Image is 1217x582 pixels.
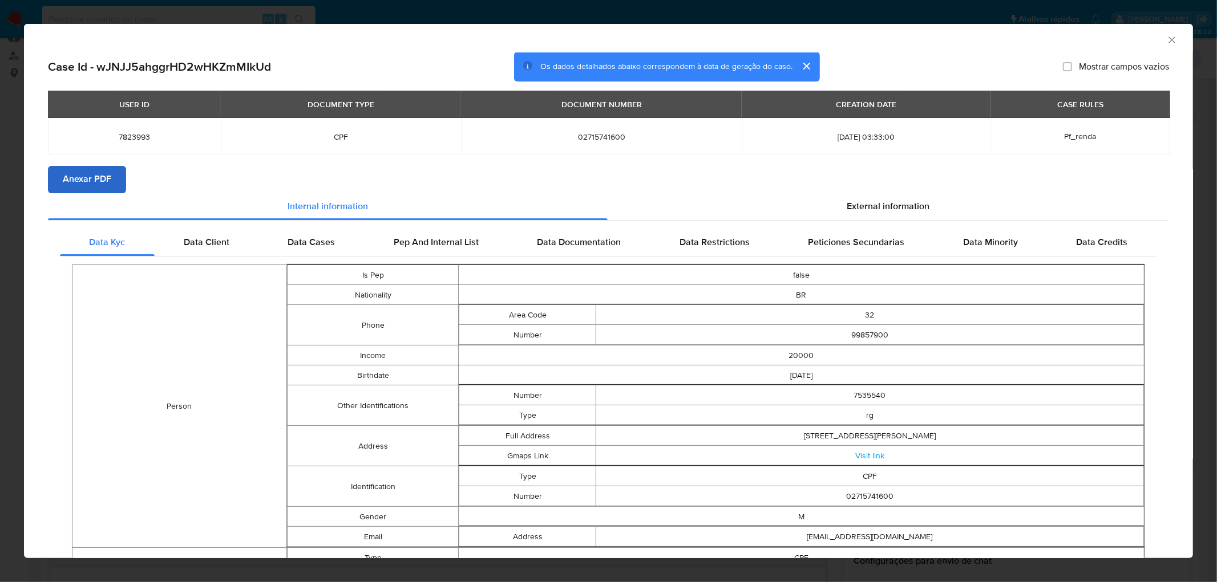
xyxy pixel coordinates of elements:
[459,265,1145,285] td: false
[72,265,287,548] td: Person
[459,365,1145,385] td: [DATE]
[596,385,1144,405] td: 7535540
[459,285,1145,305] td: BR
[288,345,459,365] td: Income
[459,305,596,325] td: Area Code
[829,95,903,114] div: CREATION DATE
[596,527,1144,547] td: [EMAIL_ADDRESS][DOMAIN_NAME]
[288,385,459,426] td: Other Identifications
[288,365,459,385] td: Birthdate
[847,200,929,213] span: External information
[48,59,271,74] h2: Case Id - wJNJJ5ahggrHD2wHKZmMIkUd
[288,285,459,305] td: Nationality
[288,236,335,249] span: Data Cases
[301,95,381,114] div: DOCUMENT TYPE
[288,507,459,527] td: Gender
[288,200,368,213] span: Internal information
[596,325,1144,345] td: 99857900
[459,548,1145,568] td: CPF
[459,466,596,486] td: Type
[596,305,1144,325] td: 32
[1050,95,1110,114] div: CASE RULES
[288,527,459,547] td: Email
[459,446,596,466] td: Gmaps Link
[555,95,649,114] div: DOCUMENT NUMBER
[459,426,596,446] td: Full Address
[475,132,728,142] span: 02715741600
[288,305,459,345] td: Phone
[48,193,1169,221] div: Detailed info
[596,486,1144,506] td: 02715741600
[24,24,1193,558] div: closure-recommendation-modal
[459,345,1145,365] td: 20000
[596,426,1144,446] td: [STREET_ADDRESS][PERSON_NAME]
[234,132,447,142] span: CPF
[288,426,459,466] td: Address
[1166,34,1176,44] button: Fechar a janela
[540,61,793,72] span: Os dados detalhados abaixo correspondem à data de geração do caso.
[1063,62,1072,71] input: Mostrar campos vazios
[855,450,884,461] a: Visit link
[459,527,596,547] td: Address
[62,132,207,142] span: 7823993
[793,52,820,80] button: cerrar
[963,236,1018,249] span: Data Minority
[755,132,977,142] span: [DATE] 03:33:00
[1079,61,1169,72] span: Mostrar campos vazios
[63,167,111,192] span: Anexar PDF
[288,466,459,507] td: Identification
[596,405,1144,425] td: rg
[48,166,126,193] button: Anexar PDF
[459,325,596,345] td: Number
[1077,236,1128,249] span: Data Credits
[459,507,1145,527] td: M
[459,486,596,506] td: Number
[288,548,459,568] td: Type
[459,405,596,425] td: Type
[288,265,459,285] td: Is Pep
[1064,131,1096,142] span: Pf_renda
[184,236,229,249] span: Data Client
[808,236,905,249] span: Peticiones Secundarias
[89,236,125,249] span: Data Kyc
[459,385,596,405] td: Number
[394,236,479,249] span: Pep And Internal List
[680,236,750,249] span: Data Restrictions
[112,95,156,114] div: USER ID
[537,236,621,249] span: Data Documentation
[60,229,1157,257] div: Detailed internal info
[596,466,1144,486] td: CPF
